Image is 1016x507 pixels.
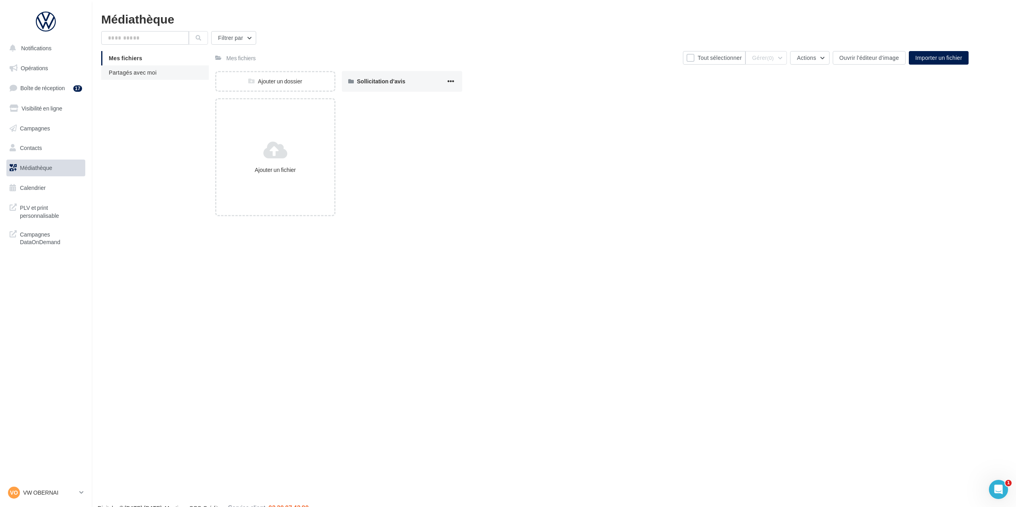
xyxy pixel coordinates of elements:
span: Notifications [21,45,51,51]
span: Opérations [21,65,48,71]
span: Campagnes DataOnDemand [20,229,82,246]
span: Partagés avec moi [109,69,157,76]
span: VO [10,489,18,497]
a: PLV et print personnalisable [5,199,87,223]
button: Notifications [5,40,84,57]
a: VO VW OBERNAI [6,485,85,500]
a: Calendrier [5,180,87,196]
span: Visibilité en ligne [22,105,62,112]
iframe: Intercom live chat [989,480,1008,499]
span: PLV et print personnalisable [20,202,82,219]
button: Filtrer par [211,31,256,45]
span: 1 [1005,480,1012,486]
button: Gérer(0) [745,51,787,65]
span: Mes fichiers [109,55,142,61]
span: Médiathèque [20,164,52,171]
button: Tout sélectionner [683,51,745,65]
a: Campagnes DataOnDemand [5,226,87,249]
span: Sollicitation d'avis [357,78,405,85]
button: Ouvrir l'éditeur d'image [833,51,906,65]
button: Actions [790,51,829,65]
a: Médiathèque [5,160,87,176]
a: Boîte de réception17 [5,79,87,97]
span: Calendrier [20,184,46,191]
button: Importer un fichier [909,51,969,65]
span: (0) [767,55,774,61]
span: Actions [797,54,816,61]
span: Contacts [20,144,42,151]
p: VW OBERNAI [23,489,76,497]
div: Mes fichiers [226,54,256,62]
a: Contacts [5,140,87,156]
div: Médiathèque [101,13,1006,25]
a: Visibilité en ligne [5,100,87,117]
a: Opérations [5,60,87,77]
div: Ajouter un fichier [220,166,331,174]
span: Importer un fichier [915,54,962,61]
div: Ajouter un dossier [216,77,334,85]
a: Campagnes [5,120,87,137]
span: Boîte de réception [20,85,65,91]
span: Campagnes [20,124,50,131]
div: 17 [73,85,82,92]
